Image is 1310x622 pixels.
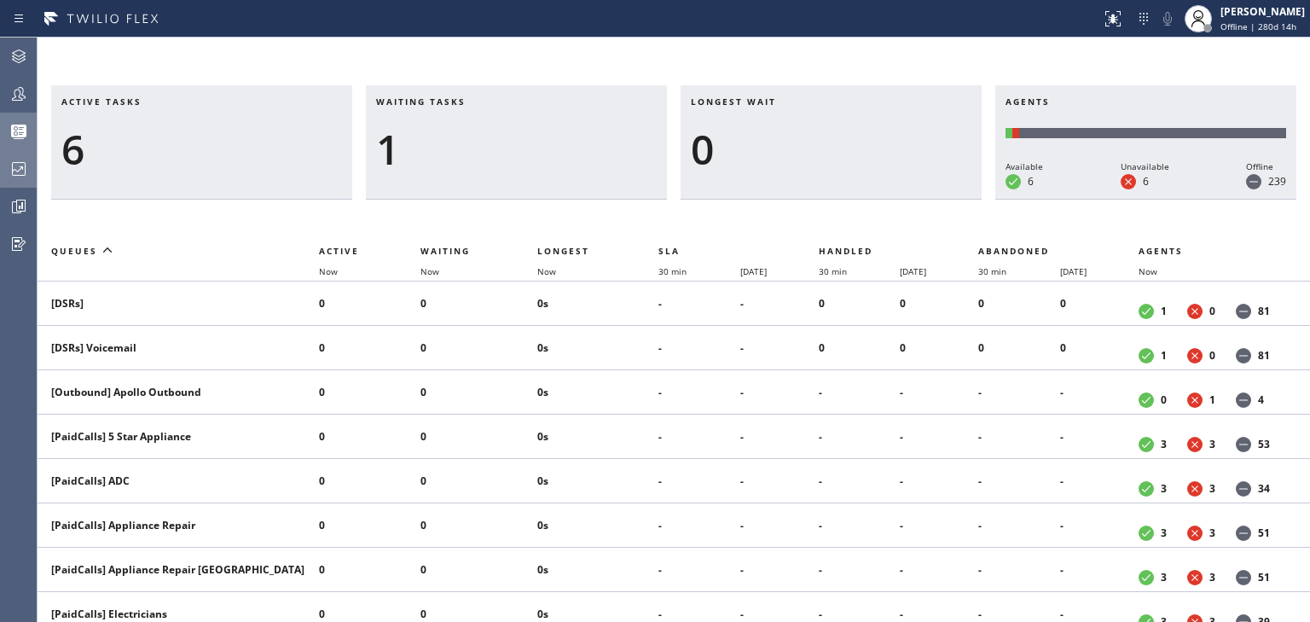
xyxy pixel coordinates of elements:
[51,607,305,621] div: [PaidCalls] Electricians
[1060,334,1139,362] li: 0
[51,385,305,399] div: [Outbound] Apollo Outbound
[900,423,978,451] li: -
[1060,512,1139,539] li: -
[1246,174,1261,189] dt: Offline
[1060,265,1087,277] span: [DATE]
[819,290,900,317] li: 0
[420,423,537,451] li: 0
[1139,570,1154,585] dt: Available
[1060,468,1139,495] li: -
[537,245,589,257] span: Longest
[420,290,537,317] li: 0
[1139,392,1154,408] dt: Available
[978,265,1006,277] span: 30 min
[978,334,1059,362] li: 0
[1121,174,1136,189] dt: Unavailable
[1187,304,1203,319] dt: Unavailable
[1121,159,1169,174] div: Unavailable
[1156,7,1180,31] button: Mute
[1220,4,1305,19] div: [PERSON_NAME]
[51,245,97,257] span: Queues
[691,125,971,174] div: 0
[819,468,900,495] li: -
[319,468,420,495] li: 0
[1139,245,1183,257] span: Agents
[1060,556,1139,584] li: -
[1187,437,1203,452] dt: Unavailable
[1220,20,1296,32] span: Offline | 280d 14h
[1268,174,1286,189] dd: 239
[1187,526,1203,541] dt: Unavailable
[319,265,338,277] span: Now
[537,265,556,277] span: Now
[1161,481,1167,496] dd: 3
[420,245,470,257] span: Waiting
[1209,437,1215,451] dd: 3
[740,290,819,317] li: -
[1060,423,1139,451] li: -
[1161,570,1167,584] dd: 3
[740,265,767,277] span: [DATE]
[537,512,658,539] li: 0s
[1143,174,1149,189] dd: 6
[319,245,359,257] span: Active
[658,512,739,539] li: -
[51,474,305,488] div: [PaidCalls] ADC
[537,290,658,317] li: 0s
[819,556,900,584] li: -
[319,423,420,451] li: 0
[978,556,1059,584] li: -
[658,556,739,584] li: -
[1246,159,1286,174] div: Offline
[1139,348,1154,363] dt: Available
[658,265,687,277] span: 30 min
[376,96,466,108] span: Waiting tasks
[1161,348,1167,363] dd: 1
[819,423,900,451] li: -
[1236,526,1251,541] dt: Offline
[376,125,657,174] div: 1
[978,512,1059,539] li: -
[319,334,420,362] li: 0
[420,468,537,495] li: 0
[1012,128,1019,138] div: Unavailable: 6
[1019,128,1286,138] div: Offline: 239
[819,379,900,406] li: -
[1139,526,1154,541] dt: Available
[319,512,420,539] li: 0
[1209,392,1215,407] dd: 1
[1209,570,1215,584] dd: 3
[1060,290,1139,317] li: 0
[1028,174,1034,189] dd: 6
[1258,526,1270,540] dd: 51
[1187,570,1203,585] dt: Unavailable
[1161,304,1167,318] dd: 1
[978,423,1059,451] li: -
[537,556,658,584] li: 0s
[900,379,978,406] li: -
[420,556,537,584] li: 0
[420,379,537,406] li: 0
[740,512,819,539] li: -
[1209,526,1215,540] dd: 3
[51,340,305,355] div: [DSRs] Voicemail
[1139,265,1157,277] span: Now
[1236,392,1251,408] dt: Offline
[420,265,439,277] span: Now
[691,96,776,108] span: Longest wait
[1209,481,1215,496] dd: 3
[740,334,819,362] li: -
[1236,481,1251,497] dt: Offline
[51,518,305,532] div: [PaidCalls] Appliance Repair
[319,556,420,584] li: 0
[658,245,680,257] span: SLA
[819,265,847,277] span: 30 min
[51,429,305,444] div: [PaidCalls] 5 Star Appliance
[900,290,978,317] li: 0
[1258,348,1270,363] dd: 81
[1258,570,1270,584] dd: 51
[1236,348,1251,363] dt: Offline
[1187,481,1203,497] dt: Unavailable
[1006,96,1050,108] span: Agents
[658,423,739,451] li: -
